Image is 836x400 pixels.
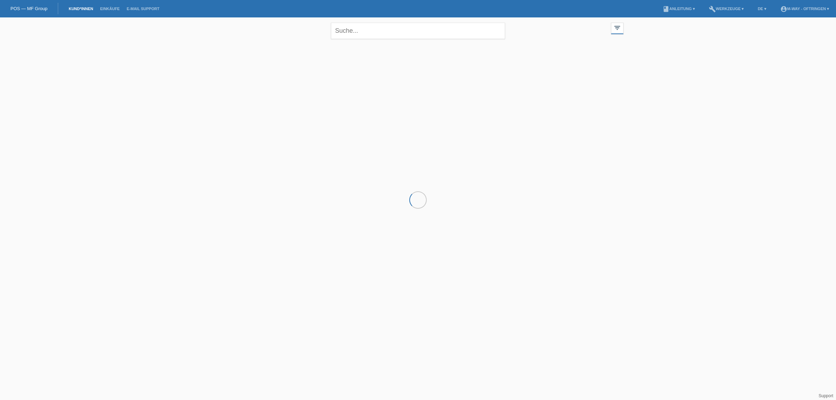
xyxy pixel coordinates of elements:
[819,393,833,398] a: Support
[663,6,669,13] i: book
[659,7,698,11] a: bookAnleitung ▾
[780,6,787,13] i: account_circle
[65,7,96,11] a: Kund*innen
[754,7,769,11] a: DE ▾
[705,7,748,11] a: buildWerkzeuge ▾
[709,6,716,13] i: build
[613,24,621,32] i: filter_list
[331,23,505,39] input: Suche...
[10,6,47,11] a: POS — MF Group
[777,7,833,11] a: account_circlem-way - Oftringen ▾
[96,7,123,11] a: Einkäufe
[123,7,163,11] a: E-Mail Support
